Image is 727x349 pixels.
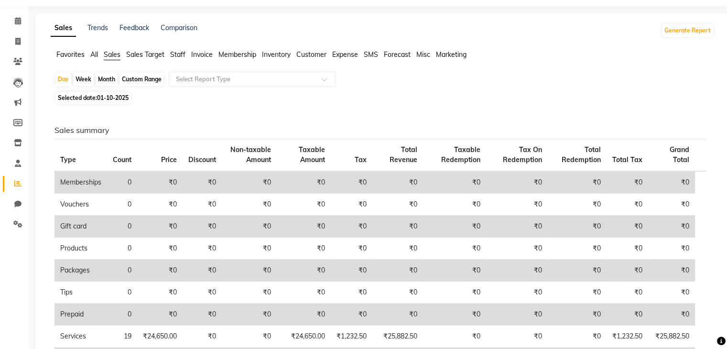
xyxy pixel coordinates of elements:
[606,171,648,194] td: ₹0
[548,238,607,260] td: ₹0
[486,238,548,260] td: ₹0
[486,216,548,238] td: ₹0
[606,282,648,304] td: ₹0
[104,50,120,59] span: Sales
[96,73,118,86] div: Month
[436,50,467,59] span: Marketing
[277,216,331,238] td: ₹0
[384,50,411,59] span: Forecast
[60,155,76,164] span: Type
[137,260,183,282] td: ₹0
[331,216,372,238] td: ₹0
[423,194,486,216] td: ₹0
[503,145,542,164] span: Tax On Redemption
[54,216,107,238] td: Gift card
[606,194,648,216] td: ₹0
[183,282,222,304] td: ₹0
[107,304,137,326] td: 0
[606,238,648,260] td: ₹0
[183,171,222,194] td: ₹0
[277,171,331,194] td: ₹0
[107,238,137,260] td: 0
[137,282,183,304] td: ₹0
[107,282,137,304] td: 0
[331,326,372,348] td: ₹1,232.50
[423,238,486,260] td: ₹0
[606,260,648,282] td: ₹0
[372,326,423,348] td: ₹25,882.50
[612,155,642,164] span: Total Tax
[222,238,277,260] td: ₹0
[230,145,271,164] span: Non-taxable Amount
[119,73,164,86] div: Custom Range
[119,23,149,32] a: Feedback
[107,171,137,194] td: 0
[277,304,331,326] td: ₹0
[648,260,695,282] td: ₹0
[648,238,695,260] td: ₹0
[548,282,607,304] td: ₹0
[54,304,107,326] td: Prepaid
[55,92,131,104] span: Selected date:
[372,282,423,304] td: ₹0
[183,304,222,326] td: ₹0
[331,282,372,304] td: ₹0
[606,304,648,326] td: ₹0
[54,171,107,194] td: Memberships
[331,171,372,194] td: ₹0
[191,50,213,59] span: Invoice
[548,326,607,348] td: ₹0
[372,171,423,194] td: ₹0
[54,260,107,282] td: Packages
[390,145,417,164] span: Total Revenue
[441,145,480,164] span: Taxable Redemption
[299,145,325,164] span: Taxable Amount
[222,282,277,304] td: ₹0
[161,155,177,164] span: Price
[56,50,85,59] span: Favorites
[331,238,372,260] td: ₹0
[54,238,107,260] td: Products
[222,304,277,326] td: ₹0
[486,260,548,282] td: ₹0
[97,94,129,101] span: 01-10-2025
[107,216,137,238] td: 0
[218,50,256,59] span: Membership
[277,260,331,282] td: ₹0
[137,216,183,238] td: ₹0
[548,194,607,216] td: ₹0
[486,304,548,326] td: ₹0
[648,194,695,216] td: ₹0
[262,50,291,59] span: Inventory
[73,73,94,86] div: Week
[183,238,222,260] td: ₹0
[648,304,695,326] td: ₹0
[277,326,331,348] td: ₹24,650.00
[222,194,277,216] td: ₹0
[222,171,277,194] td: ₹0
[54,194,107,216] td: Vouchers
[606,326,648,348] td: ₹1,232.50
[548,216,607,238] td: ₹0
[355,155,367,164] span: Tax
[55,73,71,86] div: Day
[372,304,423,326] td: ₹0
[54,126,706,135] h6: Sales summary
[372,216,423,238] td: ₹0
[486,171,548,194] td: ₹0
[137,326,183,348] td: ₹24,650.00
[372,260,423,282] td: ₹0
[331,260,372,282] td: ₹0
[332,50,358,59] span: Expense
[107,326,137,348] td: 19
[222,216,277,238] td: ₹0
[107,194,137,216] td: 0
[54,282,107,304] td: Tips
[486,282,548,304] td: ₹0
[364,50,378,59] span: SMS
[183,216,222,238] td: ₹0
[183,194,222,216] td: ₹0
[548,304,607,326] td: ₹0
[670,145,689,164] span: Grand Total
[423,260,486,282] td: ₹0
